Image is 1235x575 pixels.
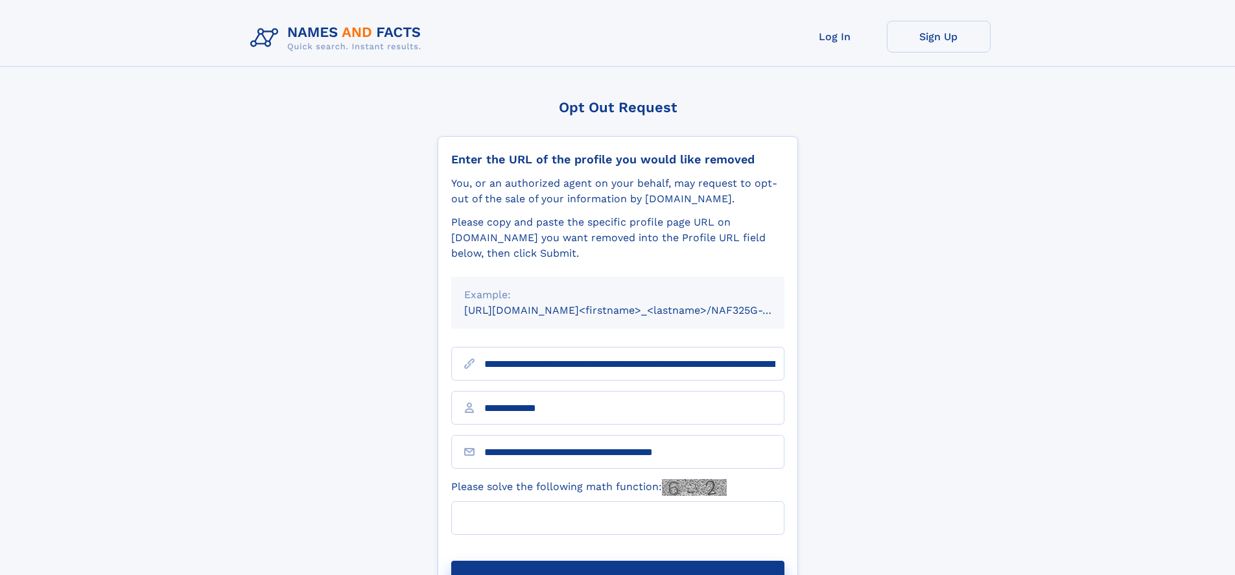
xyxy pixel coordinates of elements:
[451,215,784,261] div: Please copy and paste the specific profile page URL on [DOMAIN_NAME] you want removed into the Pr...
[887,21,991,53] a: Sign Up
[451,176,784,207] div: You, or an authorized agent on your behalf, may request to opt-out of the sale of your informatio...
[451,479,727,496] label: Please solve the following math function:
[783,21,887,53] a: Log In
[245,21,432,56] img: Logo Names and Facts
[464,304,809,316] small: [URL][DOMAIN_NAME]<firstname>_<lastname>/NAF325G-xxxxxxxx
[464,287,771,303] div: Example:
[451,152,784,167] div: Enter the URL of the profile you would like removed
[438,99,798,115] div: Opt Out Request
